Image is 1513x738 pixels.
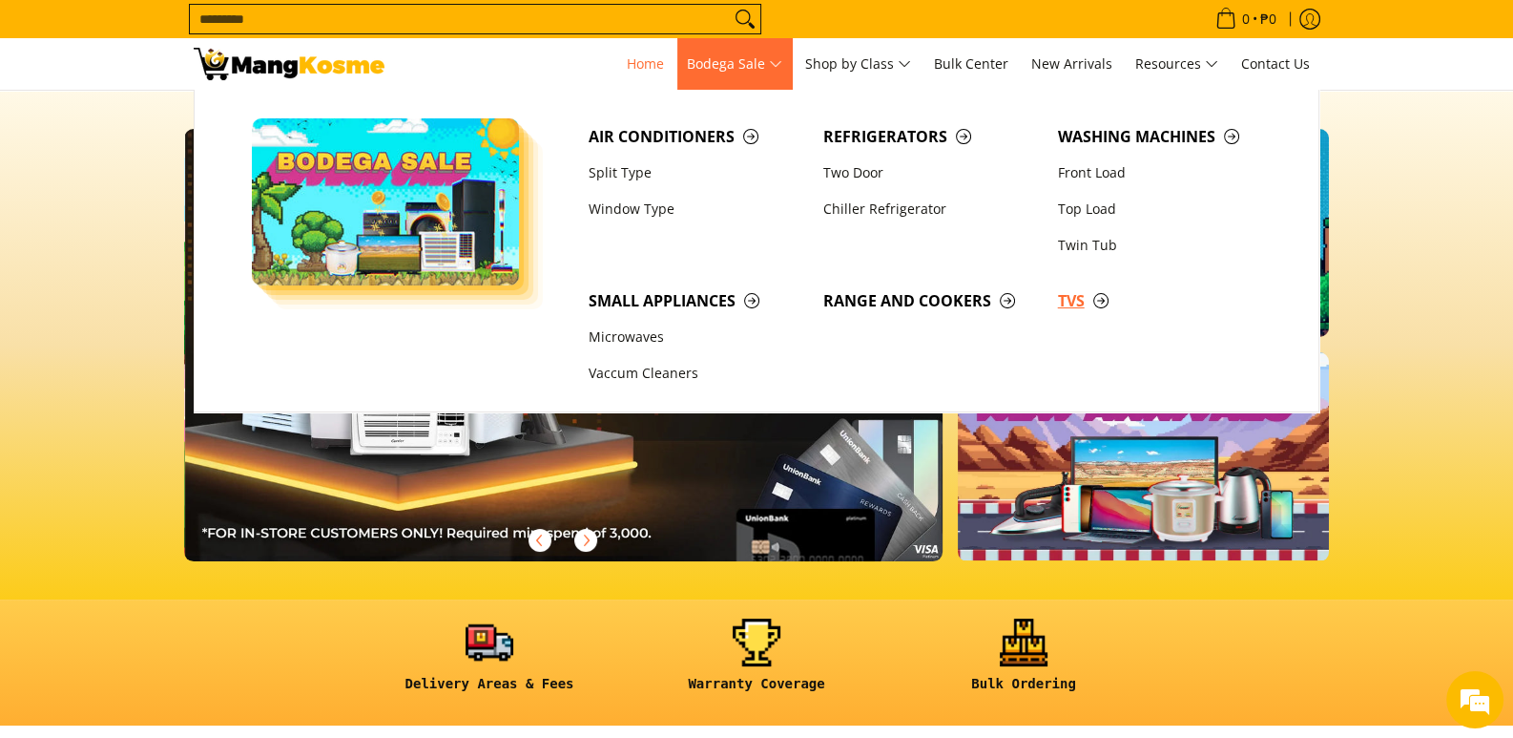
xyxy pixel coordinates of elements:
a: Vaccum Cleaners [579,356,814,392]
a: Top Load [1048,191,1283,227]
span: TVs [1058,289,1274,313]
a: Two Door [814,155,1048,191]
a: TVs [1048,283,1283,319]
a: Refrigerators [814,118,1048,155]
a: Home [617,38,674,90]
nav: Main Menu [404,38,1319,90]
span: Contact Us [1241,54,1310,73]
span: Range and Cookers [823,289,1039,313]
img: Bodega Sale [252,118,519,285]
a: Air Conditioners [579,118,814,155]
img: 061125 mk unionbank 1510x861 rev 5 [185,129,943,561]
a: Microwaves [579,320,814,356]
a: Front Load [1048,155,1283,191]
span: Refrigerators [823,125,1039,149]
span: • [1210,9,1282,30]
a: Contact Us [1232,38,1319,90]
a: Washing Machines [1048,118,1283,155]
a: Twin Tub [1048,227,1283,264]
span: Air Conditioners [589,125,804,149]
span: Home [627,54,664,73]
span: Small Appliances [589,289,804,313]
a: <h6><strong>Warranty Coverage</strong></h6> [632,619,881,707]
button: Next [565,519,607,561]
button: Search [730,5,760,33]
span: Washing Machines [1058,125,1274,149]
img: Mang Kosme: Your Home Appliances Warehouse Sale Partner! [194,48,384,80]
a: Bulk Center [924,38,1018,90]
span: Bodega Sale [687,53,782,76]
span: Shop by Class [805,53,911,76]
a: Split Type [579,155,814,191]
span: Resources [1135,53,1218,76]
span: ₱0 [1257,12,1279,26]
button: Previous [519,519,561,561]
span: New Arrivals [1031,54,1112,73]
a: Small Appliances [579,283,814,319]
a: Shop by Class [796,38,921,90]
a: <h6><strong>Bulk Ordering</strong></h6> [900,619,1148,707]
a: Resources [1126,38,1228,90]
a: <h6><strong>Delivery Areas & Fees</strong></h6> [365,619,613,707]
a: New Arrivals [1022,38,1122,90]
a: Bodega Sale [677,38,792,90]
a: Window Type [579,191,814,227]
span: Bulk Center [934,54,1008,73]
a: Chiller Refrigerator [814,191,1048,227]
a: Range and Cookers [814,283,1048,319]
span: 0 [1239,12,1253,26]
